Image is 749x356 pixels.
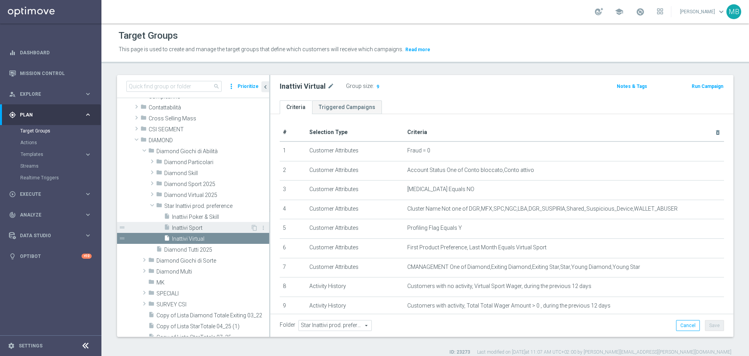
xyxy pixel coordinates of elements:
[140,104,147,113] i: folder
[260,225,266,231] i: more_vert
[149,137,269,144] span: DIAMOND
[20,213,84,217] span: Analyze
[148,279,154,288] i: folder
[82,254,92,259] div: +10
[20,92,84,97] span: Explore
[405,45,431,54] button: Read more
[20,140,81,146] a: Actions
[280,82,326,91] h2: Inattivi Virtual
[149,126,269,133] span: CSI SEGMENT
[407,225,462,231] span: Profiling Flag Equals Y
[477,349,731,356] label: Last modified on [DATE] at 11:07 AM UTC+02:00 by [PERSON_NAME][EMAIL_ADDRESS][PERSON_NAME][DOMAIN...
[449,349,470,356] label: ID: 23273
[172,225,250,231] span: Inattivi Sport
[9,191,16,198] i: play_circle_outline
[149,115,269,122] span: Cross Selling Mass
[84,151,92,158] i: keyboard_arrow_right
[407,147,430,154] span: Fraud = 0
[407,206,678,212] span: Cluster Name Not one of DGR,MFX,SPC,NGC,LBA,DGR_SUSPIRIA,Shared_Suspicious_Device,WALLET_ABUSER
[9,111,84,118] div: Plan
[280,258,306,277] td: 7
[156,323,269,330] span: Copy of Lista StarTotale 04_25 (1)
[280,123,306,141] th: #
[9,232,84,239] div: Data Studio
[9,211,16,218] i: track_changes
[407,129,427,135] span: Criteria
[20,160,101,172] div: Streams
[119,46,403,52] span: This page is used to create and manage the target groups that define which customers will receive...
[306,181,404,200] td: Customer Attributes
[20,175,81,181] a: Realtime Triggers
[280,100,312,114] a: Criteria
[280,181,306,200] td: 3
[156,279,269,286] span: MK
[140,125,147,134] i: folder
[156,246,162,255] i: insert_drive_file
[20,125,101,137] div: Target Groups
[20,128,81,134] a: Target Groups
[9,91,16,98] i: person_search
[236,81,260,92] button: Prioritize
[156,158,162,167] i: folder
[376,84,380,91] span: 9
[164,170,269,177] span: Diamond Skill
[717,7,726,16] span: keyboard_arrow_down
[84,232,92,239] i: keyboard_arrow_right
[20,172,101,184] div: Realtime Triggers
[148,147,154,156] i: folder
[9,49,16,56] i: equalizer
[705,320,724,331] button: Save
[9,70,92,77] button: Mission Control
[306,277,404,297] td: Activity History
[346,83,373,89] label: Group size
[9,191,92,197] button: play_circle_outline Execute keyboard_arrow_right
[164,213,170,222] i: insert_drive_file
[715,129,721,136] i: delete_forever
[227,81,235,92] i: more_vert
[312,100,382,114] a: Triggered Campaigns
[126,81,222,92] input: Quick find group or folder
[407,167,534,174] span: Account Status One of Conto bloccato,Conto attivo
[20,63,92,84] a: Mission Control
[616,82,648,91] button: Notes & Tags
[306,297,404,316] td: Activity History
[9,212,92,218] button: track_changes Analyze keyboard_arrow_right
[327,82,334,91] i: mode_edit
[156,301,269,308] span: SURVEY CSI
[407,302,611,309] span: Customers with activity, Total Total Wager Amount > 0 , during the previous 12 days
[148,333,154,342] i: insert_drive_file
[20,137,101,148] div: Actions
[156,312,269,319] span: Copy of Lista Diamond Totale Exiting 03_22
[140,114,147,123] i: folder
[280,277,306,297] td: 8
[20,151,92,157] button: Templates keyboard_arrow_right
[306,258,404,277] td: Customer Attributes
[251,225,257,231] i: Duplicate Target group
[306,161,404,181] td: Customer Attributes
[373,83,374,89] label: :
[726,4,741,19] div: MB
[9,91,92,97] button: person_search Explore keyboard_arrow_right
[20,233,84,238] span: Data Studio
[9,253,92,259] div: lightbulb Optibot +10
[149,104,269,111] span: Contattabilit&#xE0;
[9,246,92,267] div: Optibot
[407,264,640,270] span: CMANAGEMENT One of Diamond,Exiting Diamond,Exiting Star,Star,Young Diamond,Young Star
[140,136,147,145] i: folder
[19,343,43,348] a: Settings
[213,83,220,89] span: search
[280,219,306,239] td: 5
[9,50,92,56] button: equalizer Dashboard
[306,123,404,141] th: Selection Type
[148,301,154,309] i: folder
[164,159,269,166] span: Diamond Particolari
[156,268,269,275] span: Diamond Multi
[9,233,92,239] button: Data Studio keyboard_arrow_right
[20,246,82,267] a: Optibot
[9,63,92,84] div: Mission Control
[148,290,154,299] i: folder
